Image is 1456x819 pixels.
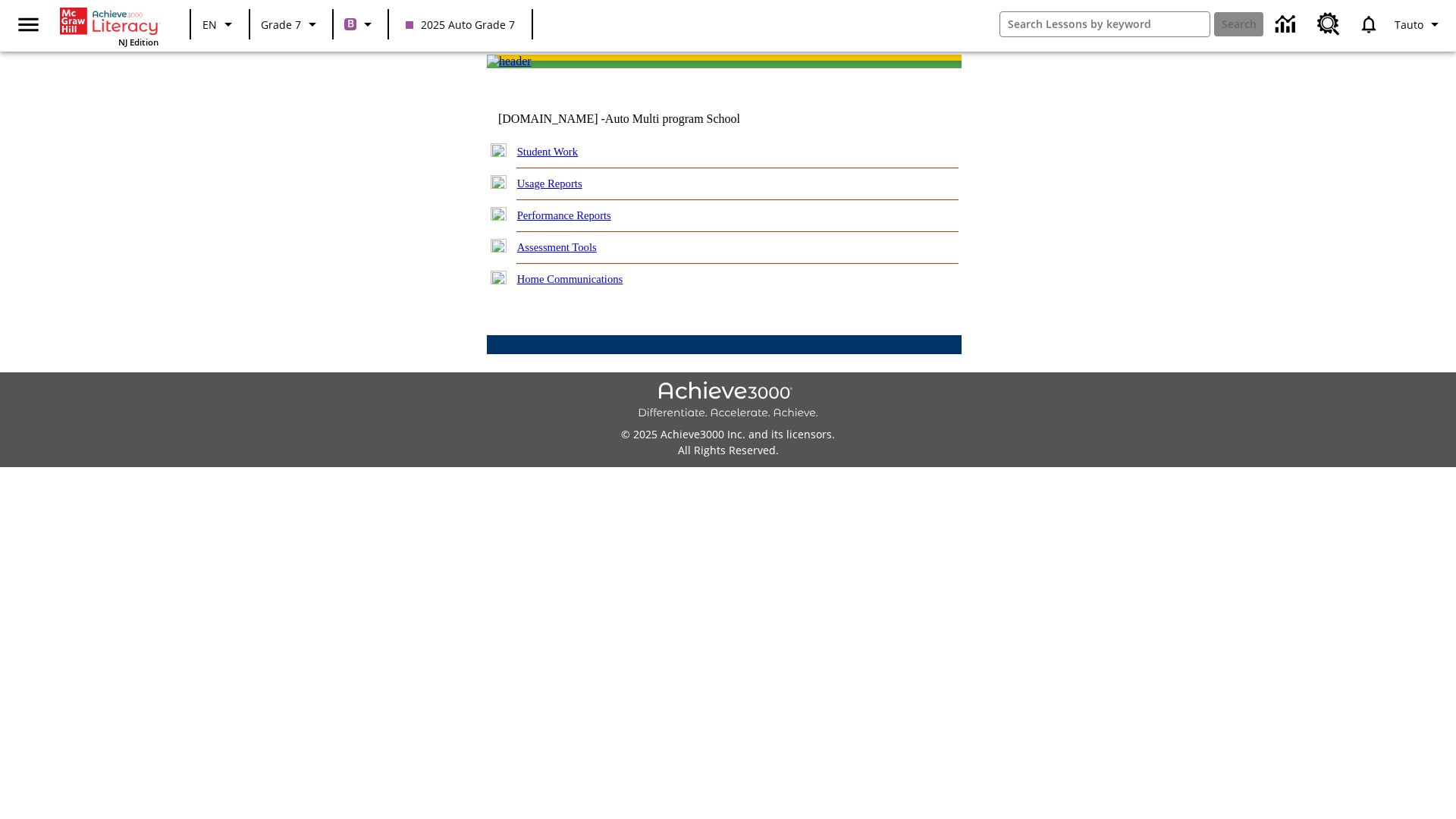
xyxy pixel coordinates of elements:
a: Resource Center, Will open in new tab [1308,4,1349,45]
span: B [347,14,354,33]
nobr: Auto Multi program School [605,112,740,125]
span: NJ Edition [118,36,158,48]
a: Student Work [517,146,578,158]
img: plus.gif [491,175,507,189]
td: [DOMAIN_NAME] - [498,112,777,126]
img: plus.gif [491,239,507,253]
a: Home Communications [517,273,623,285]
input: search field [1000,12,1210,36]
img: header [487,55,532,68]
button: Grade: Grade 7, Select a grade [255,11,328,38]
span: Grade 7 [261,17,301,33]
img: plus.gif [491,271,507,284]
button: Language: EN, Select a language [196,11,244,38]
img: plus.gif [491,207,507,221]
span: Tauto [1395,17,1423,33]
a: Performance Reports [517,209,611,221]
a: Assessment Tools [517,241,597,253]
div: Home [60,5,158,48]
button: Boost Class color is purple. Change class color [338,11,383,38]
button: Profile/Settings [1389,11,1450,38]
a: Data Center [1266,4,1308,45]
a: Notifications [1349,5,1389,44]
img: plus.gif [491,143,507,157]
span: 2025 Auto Grade 7 [406,17,515,33]
button: Open side menu [6,2,51,47]
a: Usage Reports [517,177,582,190]
span: EN [202,17,217,33]
img: Achieve3000 Differentiate Accelerate Achieve [638,381,818,420]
